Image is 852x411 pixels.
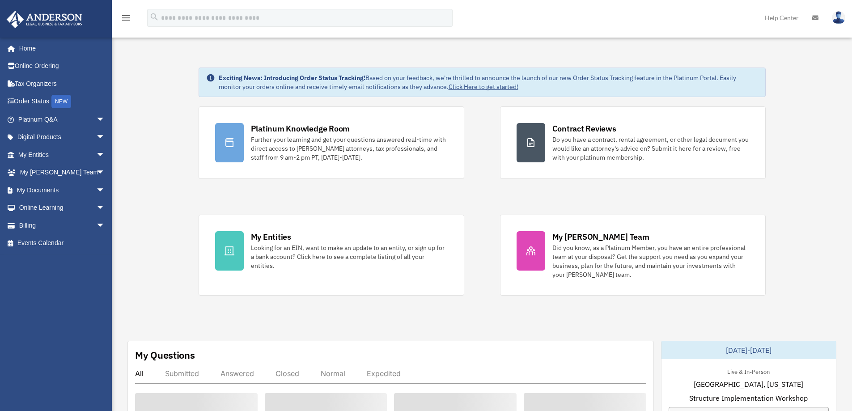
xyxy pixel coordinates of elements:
div: Based on your feedback, we're thrilled to announce the launch of our new Order Status Tracking fe... [219,73,758,91]
span: arrow_drop_down [96,128,114,147]
i: search [149,12,159,22]
span: arrow_drop_down [96,146,114,164]
a: Billingarrow_drop_down [6,216,119,234]
span: arrow_drop_down [96,110,114,129]
a: menu [121,16,131,23]
div: Did you know, as a Platinum Member, you have an entire professional team at your disposal? Get th... [552,243,749,279]
a: My [PERSON_NAME] Team Did you know, as a Platinum Member, you have an entire professional team at... [500,215,766,296]
a: Click Here to get started! [449,83,518,91]
a: Platinum Knowledge Room Further your learning and get your questions answered real-time with dire... [199,106,464,179]
div: My Questions [135,348,195,362]
div: Normal [321,369,345,378]
a: Online Learningarrow_drop_down [6,199,119,217]
a: Platinum Q&Aarrow_drop_down [6,110,119,128]
i: menu [121,13,131,23]
span: arrow_drop_down [96,199,114,217]
a: Tax Organizers [6,75,119,93]
div: Platinum Knowledge Room [251,123,350,134]
span: arrow_drop_down [96,181,114,199]
div: My Entities [251,231,291,242]
div: Submitted [165,369,199,378]
div: Contract Reviews [552,123,616,134]
a: Home [6,39,114,57]
img: User Pic [832,11,845,24]
a: Contract Reviews Do you have a contract, rental agreement, or other legal document you would like... [500,106,766,179]
div: Closed [276,369,299,378]
div: [DATE]-[DATE] [661,341,836,359]
span: arrow_drop_down [96,216,114,235]
span: Structure Implementation Workshop [689,393,808,403]
div: Live & In-Person [720,366,777,376]
a: My [PERSON_NAME] Teamarrow_drop_down [6,164,119,182]
a: My Entities Looking for an EIN, want to make an update to an entity, or sign up for a bank accoun... [199,215,464,296]
div: My [PERSON_NAME] Team [552,231,649,242]
div: NEW [51,95,71,108]
a: Order StatusNEW [6,93,119,111]
div: Expedited [367,369,401,378]
a: My Documentsarrow_drop_down [6,181,119,199]
div: Answered [220,369,254,378]
div: Do you have a contract, rental agreement, or other legal document you would like an attorney's ad... [552,135,749,162]
img: Anderson Advisors Platinum Portal [4,11,85,28]
a: My Entitiesarrow_drop_down [6,146,119,164]
div: Further your learning and get your questions answered real-time with direct access to [PERSON_NAM... [251,135,448,162]
a: Digital Productsarrow_drop_down [6,128,119,146]
strong: Exciting News: Introducing Order Status Tracking! [219,74,365,82]
a: Online Ordering [6,57,119,75]
span: [GEOGRAPHIC_DATA], [US_STATE] [694,379,803,390]
span: arrow_drop_down [96,164,114,182]
a: Events Calendar [6,234,119,252]
div: All [135,369,144,378]
div: Looking for an EIN, want to make an update to an entity, or sign up for a bank account? Click her... [251,243,448,270]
